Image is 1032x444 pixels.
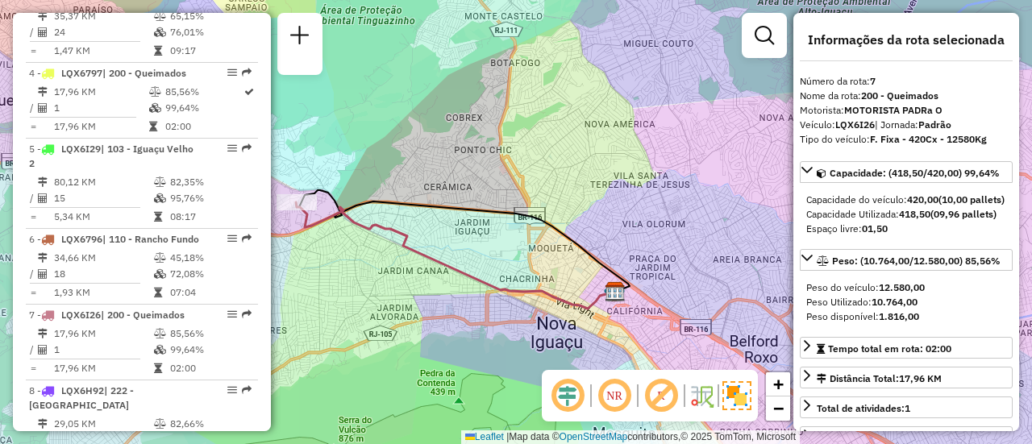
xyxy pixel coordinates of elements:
i: % de utilização do peso [154,177,166,187]
td: 1,93 KM [53,284,153,301]
span: | 103 - Iguaçu Velho 2 [29,143,193,169]
em: Opções [227,234,237,243]
span: | 222 - [GEOGRAPHIC_DATA] [29,384,134,411]
td: = [29,118,37,135]
i: Distância Total [38,11,48,21]
a: Zoom out [766,396,790,421]
td: 09:17 [169,43,251,59]
em: Rota exportada [242,385,252,395]
td: = [29,360,37,376]
a: Leaflet [465,431,504,442]
i: Total de Atividades [38,103,48,113]
img: Fluxo de ruas [689,383,714,409]
span: Ocultar NR [595,376,634,415]
td: 02:00 [169,360,251,376]
span: Peso: (10.764,00/12.580,00) 85,56% [832,255,1001,267]
td: 85,56% [164,84,243,100]
span: + [773,374,784,394]
td: 99,64% [164,100,243,116]
div: Capacidade Utilizada: [806,207,1006,222]
i: % de utilização do peso [149,87,161,97]
span: 17,96 KM [899,372,942,384]
img: FadNig [604,281,625,302]
em: Opções [227,385,237,395]
em: Rota exportada [242,68,252,77]
i: Tempo total em rota [154,288,162,297]
i: % de utilização da cubagem [154,193,166,203]
i: % de utilização do peso [154,11,166,21]
i: % de utilização da cubagem [154,269,166,279]
span: | Jornada: [875,118,951,131]
td: 17,96 KM [53,360,153,376]
td: 76,01% [169,24,251,40]
td: 5,34 KM [53,209,153,225]
td: 1 [53,100,148,116]
td: / [29,266,37,282]
span: 5 - [29,143,193,169]
span: Total de atividades: [817,402,910,414]
div: Tipo do veículo: [800,132,1013,147]
td: 17,96 KM [53,326,153,342]
div: Capacidade: (418,50/420,00) 99,64% [800,186,1013,243]
td: 45,18% [169,250,251,266]
i: Tempo total em rota [154,212,162,222]
span: Tempo total em rota: 02:00 [828,342,951,355]
i: % de utilização do peso [154,419,166,429]
i: % de utilização da cubagem [154,345,166,355]
td: 99,64% [169,342,251,358]
i: Distância Total [38,419,48,429]
td: = [29,209,37,225]
a: OpenStreetMap [560,431,628,442]
img: CDD Nova Iguaçu [605,281,626,302]
td: 29,05 KM [53,416,153,432]
span: LQX6I29 [61,143,101,155]
div: Número da rota: [800,74,1013,89]
em: Opções [227,68,237,77]
td: 24 [53,24,153,40]
div: Nome da rota: [800,89,1013,103]
div: Distância Total: [817,371,942,386]
span: | 200 - Queimados [101,309,185,321]
td: 17,96 KM [53,118,148,135]
i: Total de Atividades [38,193,48,203]
i: % de utilização da cubagem [154,27,166,37]
div: Peso Utilizado: [806,295,1006,309]
span: 7 - [29,309,185,321]
td: / [29,190,37,206]
td: / [29,100,37,116]
strong: F. Fixa - 420Cx - 12580Kg [870,133,987,145]
i: Tempo total em rota [154,46,162,56]
div: Espaço livre: [806,222,1006,236]
a: Nova sessão e pesquisa [284,19,316,56]
td: 82,35% [169,174,251,190]
i: % de utilização do peso [154,329,166,338]
strong: (09,96 pallets) [930,208,997,220]
strong: LQX6I26 [835,118,875,131]
span: | 110 - Rancho Fundo [102,233,199,245]
span: | 200 - Queimados [102,67,186,79]
strong: 420,00 [907,193,938,205]
td: 82,66% [169,416,251,432]
img: Exibir/Ocultar setores [722,381,751,410]
td: 95,76% [169,190,251,206]
i: Total de Atividades [38,269,48,279]
span: 6 - [29,233,199,245]
h4: Informações da rota selecionada [800,32,1013,48]
i: Distância Total [38,253,48,263]
strong: 1.816,00 [879,310,919,322]
strong: 12.580,00 [879,281,925,293]
strong: 7 [870,75,876,87]
td: 1,47 KM [53,43,153,59]
strong: 200 - Queimados [861,89,938,102]
td: / [29,342,37,358]
td: 08:17 [169,209,251,225]
td: 85,56% [169,326,251,342]
span: 4 - [29,67,186,79]
i: % de utilização do peso [154,253,166,263]
td: 02:00 [164,118,243,135]
a: Zoom in [766,372,790,396]
td: 15 [53,190,153,206]
span: LQX6H92 [61,384,104,396]
td: 72,08% [169,266,251,282]
span: 8 - [29,384,134,411]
